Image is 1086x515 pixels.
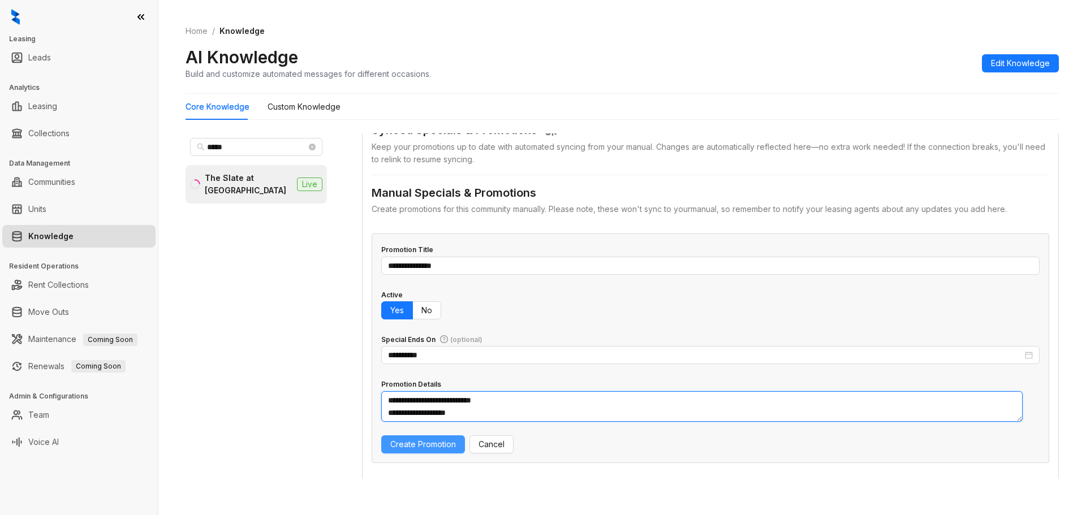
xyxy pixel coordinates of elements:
div: Keep your promotions up to date with automated syncing from your manual . Changes are automatical... [372,141,1049,166]
a: Communities [28,171,75,193]
a: Leads [28,46,51,69]
a: Knowledge [28,225,74,248]
span: Yes [390,305,404,315]
span: Knowledge [219,26,265,36]
div: Core Knowledge [186,101,249,113]
li: Renewals [2,355,156,378]
span: Create Promotion [390,438,456,451]
span: Coming Soon [71,360,126,373]
li: Leads [2,46,156,69]
div: Custom Knowledge [268,101,341,113]
span: Live [297,178,322,191]
button: Cancel [469,435,514,453]
a: Collections [28,122,70,145]
button: Create Promotion [381,435,465,453]
a: Rent Collections [28,274,89,296]
li: Move Outs [2,301,156,323]
div: Special Ends On [381,335,482,345]
img: logo [11,9,20,25]
a: Move Outs [28,301,69,323]
a: Team [28,404,49,426]
span: search [197,143,205,151]
a: Units [28,198,46,220]
span: close-circle [309,144,316,150]
h3: Leasing [9,34,158,44]
span: No [421,305,432,315]
h3: Analytics [9,83,158,93]
span: Cancel [479,438,505,451]
a: Voice AI [28,431,59,453]
li: Leasing [2,95,156,118]
li: Communities [2,171,156,193]
a: Leasing [28,95,57,118]
div: Manual Specials & Promotions [372,184,1049,203]
div: Active [381,290,403,301]
h2: AI Knowledge [186,46,298,68]
h3: Resident Operations [9,261,158,271]
span: question-circle [440,335,448,343]
h3: Admin & Configurations [9,391,158,401]
li: Knowledge [2,225,156,248]
button: Edit Knowledge [982,54,1059,72]
li: Rent Collections [2,274,156,296]
li: Collections [2,122,156,145]
li: Voice AI [2,431,156,453]
div: Build and customize automated messages for different occasions. [186,68,431,80]
a: RenewalsComing Soon [28,355,126,378]
span: (optional) [450,335,482,344]
div: Promotion Details [381,379,441,390]
div: The Slate at [GEOGRAPHIC_DATA] [205,172,292,197]
li: / [212,25,215,37]
li: Units [2,198,156,220]
div: Create promotions for this community manually. Please note, these won't sync to your manual , so ... [372,203,1049,215]
span: Edit Knowledge [991,57,1050,70]
div: Promotion Title [381,245,433,256]
li: Team [2,404,156,426]
span: Coming Soon [83,334,137,346]
li: Maintenance [2,328,156,350]
h3: Data Management [9,158,158,168]
a: Home [183,25,210,37]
